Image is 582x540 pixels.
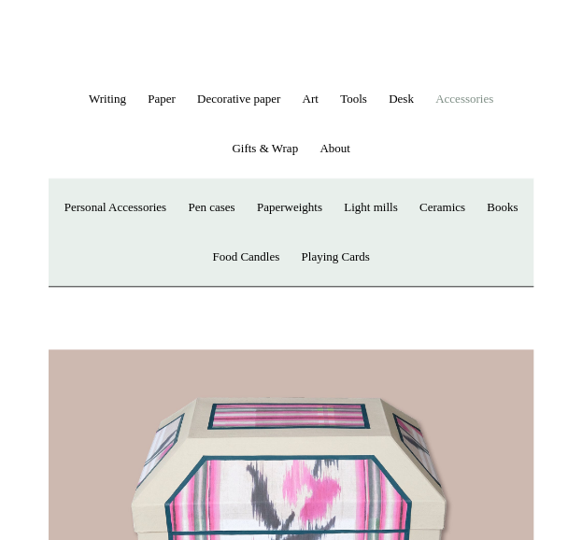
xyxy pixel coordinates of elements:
a: Playing Cards [291,233,378,282]
a: Accessories [426,75,503,124]
a: Light mills [334,183,406,233]
a: Personal Accessories [55,183,176,233]
a: Decorative paper [188,75,290,124]
a: Art [292,75,327,124]
a: Pen cases [178,183,244,233]
a: Paperweights [248,183,332,233]
a: Gifts & Wrap [222,124,307,174]
a: Ceramics [410,183,475,233]
a: Writing [79,75,135,124]
a: Food Candles [203,233,289,282]
a: Tools [331,75,376,124]
a: About [310,124,360,174]
a: Desk [379,75,423,124]
a: Paper [138,75,185,124]
a: Books [477,183,527,233]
